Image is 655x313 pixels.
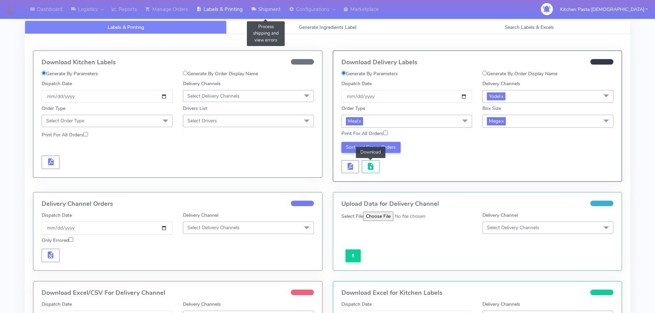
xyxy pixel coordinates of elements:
[487,92,505,100] span: Yodel
[42,131,88,138] label: Print For All Orders
[341,71,346,75] input: Generate By Parameters
[25,21,630,34] ul: Tabs
[341,213,363,220] label: Select File
[42,201,314,208] h4: Delivery Channel Orders
[42,59,314,66] h4: Download Kitchen Labels
[183,70,258,77] label: Generate By Order Display Name
[341,201,614,208] h4: Upload Data for Delivery Channel
[183,212,218,219] label: Delivery Channel
[299,24,356,31] span: Generate Ingredients Label
[42,105,65,112] label: Order Type
[482,70,557,77] label: Generate By Order Display Name
[42,301,72,308] label: Dispatch Date
[69,237,73,242] input: Only Errored
[341,301,372,308] label: Dispatch Date
[341,105,365,112] label: Order Type
[383,131,388,135] input: Print For All Orders
[42,212,72,219] label: Dispatch Date
[42,70,98,77] label: Generate By Parameters
[341,80,372,87] label: Dispatch Date
[341,142,401,153] button: Sort and Group Orders
[487,224,539,231] span: Select Delivery Channels
[482,212,518,219] label: Delivery Channel
[187,224,240,231] span: Select Delivery Channels
[42,80,72,87] label: Dispatch Date
[500,92,503,100] a: x
[108,24,144,31] span: Labels & Printing
[183,105,207,112] label: Drivers List
[482,301,520,308] label: Delivery Channels
[84,132,88,136] input: Print For All Orders
[341,59,614,66] h4: Download Delivery Labels
[358,117,361,124] a: x
[183,301,221,308] label: Delivery Channels
[501,117,504,124] a: x
[341,130,388,137] label: Print For All Orders
[46,118,84,124] span: Select Order Type
[42,290,314,297] h4: Download Excel/CSV For Delivery Channel
[482,80,520,87] label: Delivery Channels
[487,117,506,125] span: Mega
[42,237,73,244] label: Only Errored
[183,80,221,87] label: Delivery Channels
[42,71,46,75] input: Generate By Parameters
[341,290,614,297] h4: Download Excel for Kitchen Labels
[505,24,554,31] span: Search Labels & Excels
[187,118,217,124] span: Select Drivers
[341,70,398,77] label: Generate By Parameters
[482,105,501,112] label: Box Size
[187,93,240,99] span: Select Delivery Channels
[346,117,363,125] span: Meal
[555,2,653,16] button: Kitchen Pasta [DEMOGRAPHIC_DATA]
[482,71,487,75] input: Generate By Order Display Name
[183,71,187,75] input: Generate By Order Display Name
